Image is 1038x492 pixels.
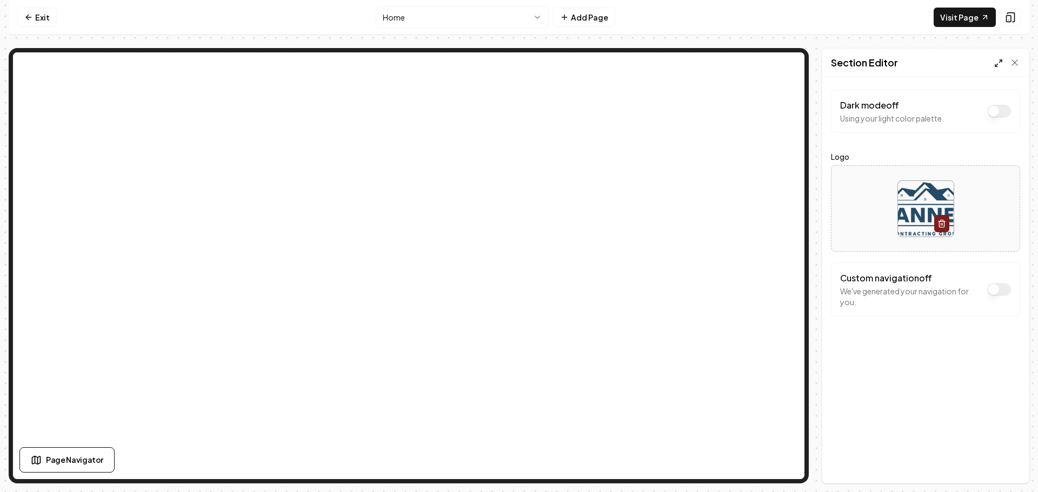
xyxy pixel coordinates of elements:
[898,181,954,237] img: image
[840,99,899,111] label: Dark mode off
[46,454,103,466] span: Page Navigator
[19,447,115,473] button: Page Navigator
[934,8,996,27] a: Visit Page
[17,8,57,27] a: Exit
[831,55,898,70] h2: Section Editor
[553,8,615,27] button: Add Page
[831,150,1020,163] label: Logo
[840,113,944,124] p: Using your light color palette.
[840,286,982,307] p: We've generated your navigation for you.
[840,272,932,284] label: Custom navigation off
